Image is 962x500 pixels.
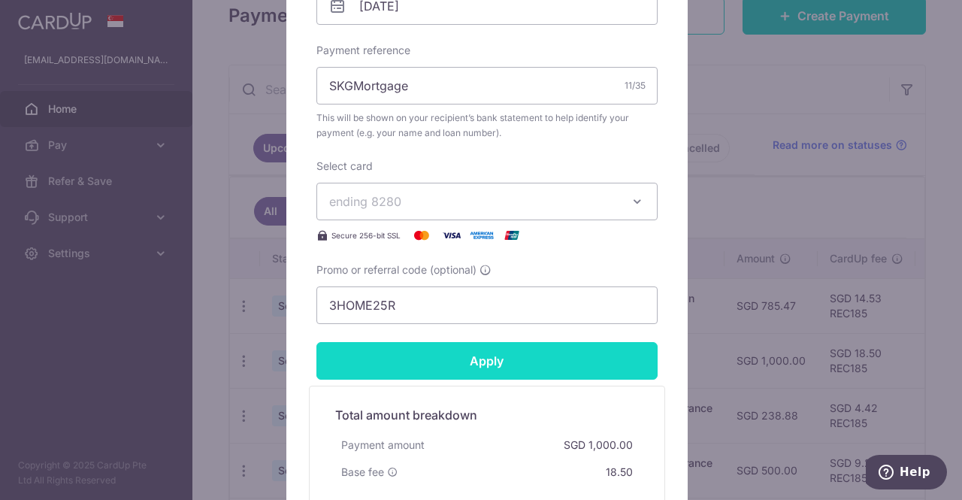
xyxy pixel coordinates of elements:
[497,226,527,244] img: UnionPay
[437,226,467,244] img: Visa
[600,459,639,486] div: 18.50
[316,262,476,277] span: Promo or referral code (optional)
[316,342,658,380] input: Apply
[329,194,401,209] span: ending 8280
[625,78,646,93] div: 11/35
[316,159,373,174] label: Select card
[866,455,947,492] iframe: Opens a widget where you can find more information
[331,229,401,241] span: Secure 256-bit SSL
[316,111,658,141] span: This will be shown on your recipient’s bank statement to help identify your payment (e.g. your na...
[335,406,639,424] h5: Total amount breakdown
[341,465,384,480] span: Base fee
[467,226,497,244] img: American Express
[316,43,410,58] label: Payment reference
[558,432,639,459] div: SGD 1,000.00
[335,432,431,459] div: Payment amount
[407,226,437,244] img: Mastercard
[316,183,658,220] button: ending 8280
